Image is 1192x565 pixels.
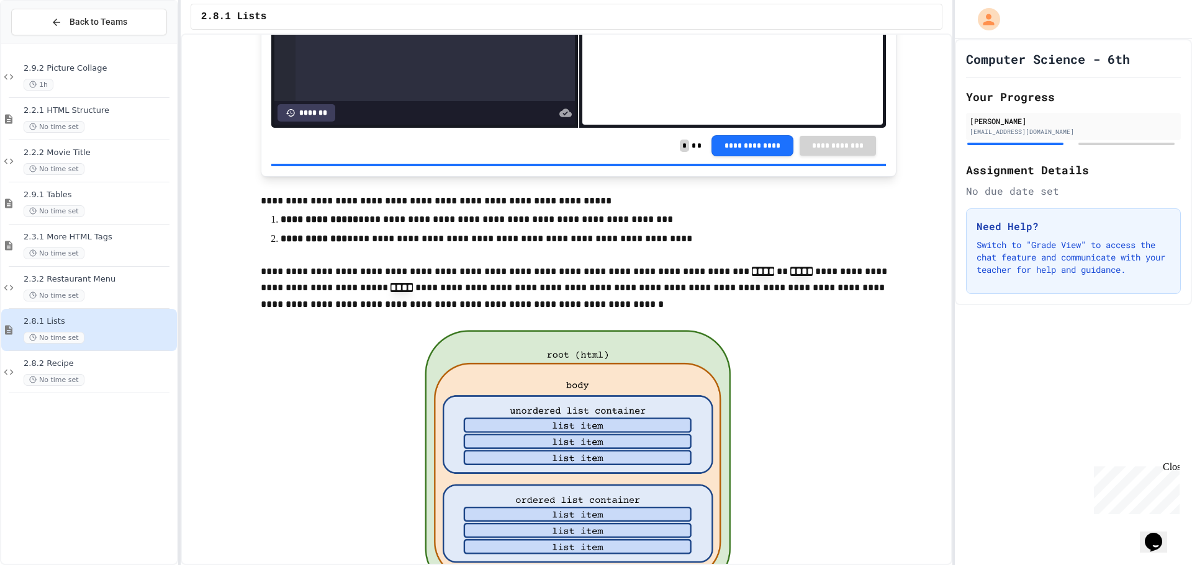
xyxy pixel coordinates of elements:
[24,148,174,158] span: 2.2.2 Movie Title
[977,239,1170,276] p: Switch to "Grade View" to access the chat feature and communicate with your teacher for help and ...
[970,115,1177,127] div: [PERSON_NAME]
[24,232,174,242] span: 2.3.1 More HTML Tags
[24,247,84,259] span: No time set
[1140,515,1180,553] iframe: chat widget
[966,184,1181,198] div: No due date set
[24,205,84,217] span: No time set
[970,127,1177,136] div: [EMAIL_ADDRESS][DOMAIN_NAME]
[966,88,1181,105] h2: Your Progress
[24,358,174,369] span: 2.8.2 Recipe
[977,219,1170,234] h3: Need Help?
[24,190,174,200] span: 2.9.1 Tables
[201,9,267,24] span: 2.8.1 Lists
[24,105,174,116] span: 2.2.1 HTML Structure
[24,79,53,91] span: 1h
[24,290,84,301] span: No time set
[5,5,86,79] div: Chat with us now!Close
[1089,461,1180,514] iframe: chat widget
[24,163,84,175] span: No time set
[24,121,84,133] span: No time set
[70,16,127,29] span: Back to Teams
[965,5,1003,33] div: My Account
[24,316,174,327] span: 2.8.1 Lists
[966,50,1130,68] h1: Computer Science - 6th
[24,374,84,386] span: No time set
[24,332,84,344] span: No time set
[24,274,174,285] span: 2.3.2 Restaurant Menu
[966,161,1181,179] h2: Assignment Details
[24,63,174,74] span: 2.9.2 Picture Collage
